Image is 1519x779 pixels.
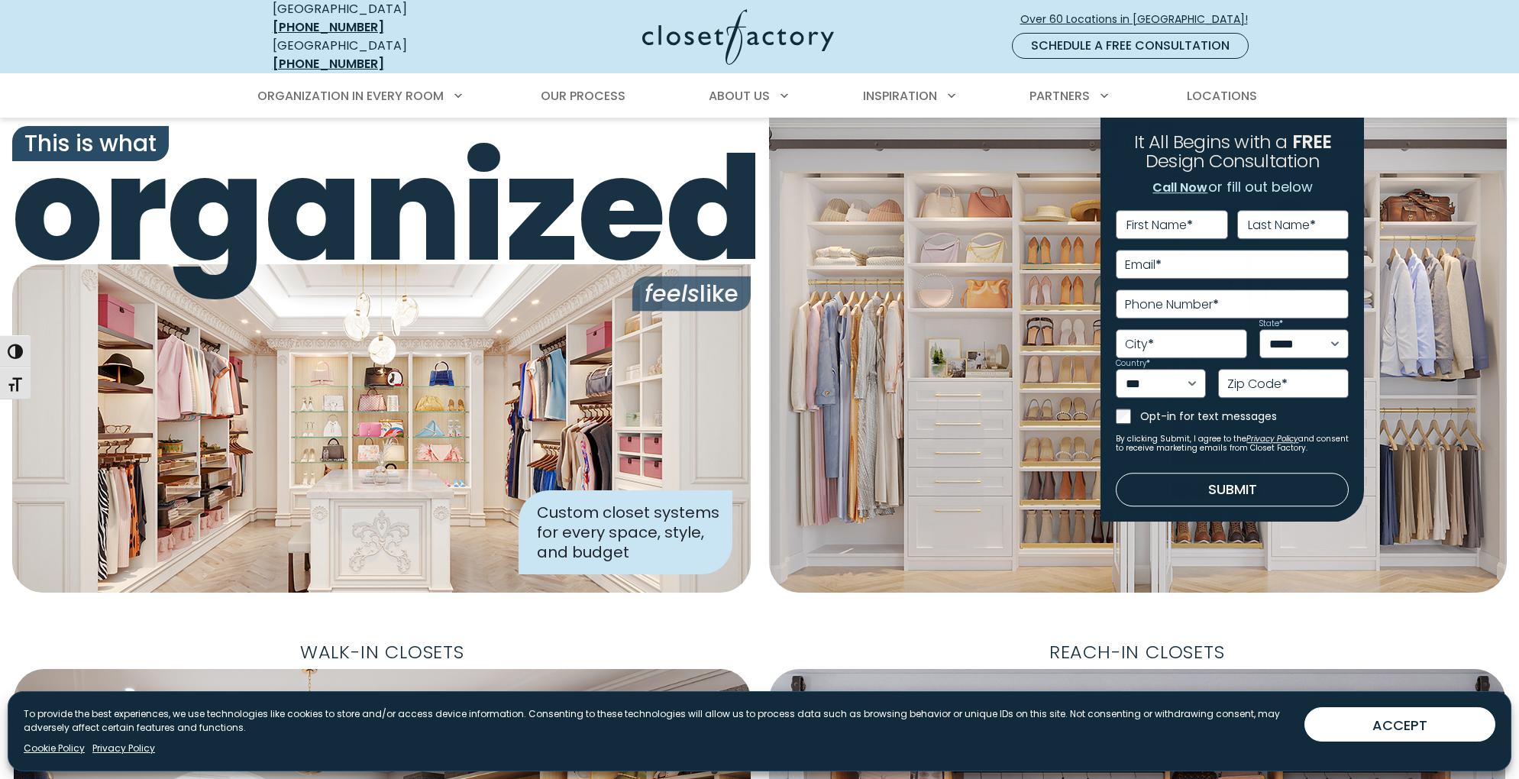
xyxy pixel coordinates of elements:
span: Partners [1029,87,1090,105]
img: Closet Factory Logo [642,9,834,65]
span: Walk-In Closets [288,635,477,669]
span: Organization in Every Room [257,87,444,105]
nav: Primary Menu [247,75,1273,118]
span: Inspiration [863,87,937,105]
a: [PHONE_NUMBER] [273,55,384,73]
div: [GEOGRAPHIC_DATA] [273,37,494,73]
img: Closet Factory designed closet [12,264,751,593]
span: Reach-In Closets [1037,635,1237,669]
a: Privacy Policy [92,742,155,755]
span: Our Process [541,87,625,105]
span: About Us [709,87,770,105]
span: Over 60 Locations in [GEOGRAPHIC_DATA]! [1020,11,1260,27]
span: organized [12,138,751,282]
a: [PHONE_NUMBER] [273,18,384,36]
span: Locations [1187,87,1257,105]
span: like [632,276,751,311]
div: Custom closet systems for every space, style, and budget [519,490,732,574]
button: ACCEPT [1304,707,1495,742]
a: Over 60 Locations in [GEOGRAPHIC_DATA]! [1020,6,1261,33]
a: Cookie Policy [24,742,85,755]
a: Schedule a Free Consultation [1012,33,1249,59]
p: To provide the best experiences, we use technologies like cookies to store and/or access device i... [24,707,1292,735]
i: feels [645,276,700,309]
